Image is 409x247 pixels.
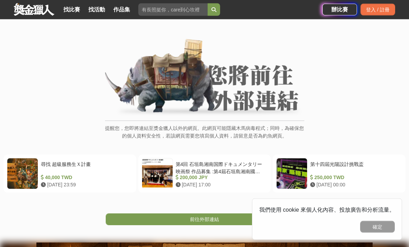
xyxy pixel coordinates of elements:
[41,161,130,174] div: 尋找 超級服務生Ｘ計畫
[360,4,395,16] div: 登入 / 註冊
[322,4,357,16] a: 辦比賽
[176,174,265,182] div: 200,000 JPY
[310,182,399,189] div: [DATE] 00:00
[259,207,395,213] span: 我們使用 cookie 來個人化內容、投放廣告和分析流量。
[105,39,304,117] img: External Link Banner
[360,221,395,233] button: 確定
[190,217,219,222] span: 前往外部連結
[41,182,130,189] div: [DATE] 23:59
[106,214,303,226] a: 前往外部連結
[310,174,399,182] div: 250,000 TWD
[138,3,208,16] input: 有長照挺你，care到心坎裡！青春出手，拍出照顧 影音徵件活動
[41,174,130,182] div: 40,000 TWD
[3,155,136,193] a: 尋找 超級服務生Ｘ計畫 40,000 TWD [DATE] 23:59
[61,5,83,15] a: 找比賽
[86,5,108,15] a: 找活動
[176,161,265,174] div: 第4回 石垣島湘南国際ドキュメンタリー映画祭 作品募集 :第4屆石垣島湘南國際紀錄片電影節作品徵集
[138,155,271,193] a: 第4回 石垣島湘南国際ドキュメンタリー映画祭 作品募集 :第4屆石垣島湘南國際紀錄片電影節作品徵集 200,000 JPY [DATE] 17:00
[111,5,133,15] a: 作品集
[105,125,304,147] p: 提醒您，您即將連結至獎金獵人以外的網頁。此網頁可能隱藏木馬病毒程式；同時，為確保您的個人資料安全性，若該網頁需要您填寫個人資料，請留意是否為釣魚網頁。
[273,155,406,193] a: 第十四屆光陽設計挑戰盃 250,000 TWD [DATE] 00:00
[310,161,399,174] div: 第十四屆光陽設計挑戰盃
[176,182,265,189] div: [DATE] 17:00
